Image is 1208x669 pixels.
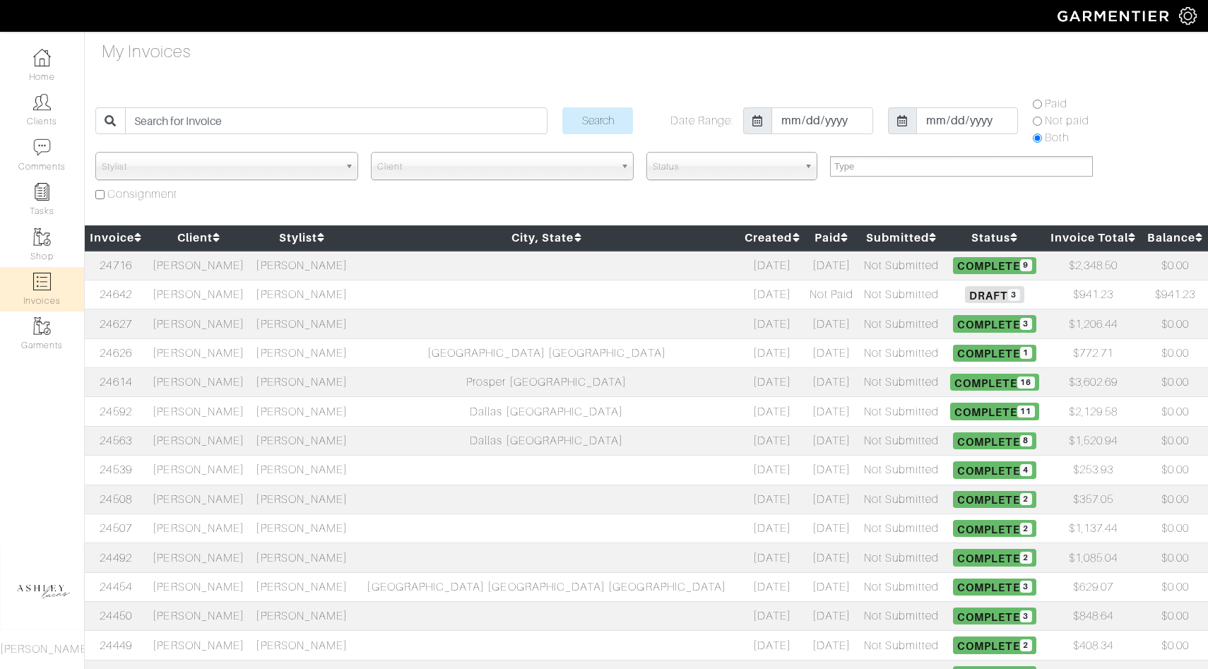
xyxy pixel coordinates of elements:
td: [PERSON_NAME] [250,397,353,426]
td: Not Submitted [858,251,945,280]
td: [DATE] [805,485,859,514]
span: Complete [953,520,1036,537]
td: $941.23 [1045,280,1142,309]
a: 24626 [100,347,131,360]
td: [DATE] [740,514,805,543]
td: Not Submitted [858,426,945,455]
td: [PERSON_NAME] [250,485,353,514]
td: Dallas [GEOGRAPHIC_DATA] [353,426,740,455]
a: 24508 [100,493,131,506]
td: Not Submitted [858,280,945,309]
td: [PERSON_NAME] [147,602,250,631]
span: 16 [1017,377,1035,389]
a: Status [971,231,1018,244]
a: Balance [1147,231,1203,244]
td: Not Submitted [858,543,945,572]
td: [DATE] [805,368,859,397]
td: [DATE] [805,514,859,543]
td: $3,602.69 [1045,368,1142,397]
td: [PERSON_NAME] [147,368,250,397]
a: 24627 [100,318,131,331]
td: [PERSON_NAME] [147,456,250,485]
td: Not Paid [805,280,859,309]
td: $0.00 [1142,368,1208,397]
td: $1,520.94 [1045,426,1142,455]
td: $0.00 [1142,543,1208,572]
span: 2 [1020,552,1032,564]
td: $2,348.50 [1045,251,1142,280]
td: $0.00 [1142,514,1208,543]
img: comment-icon-a0a6a9ef722e966f86d9cbdc48e553b5cf19dbc54f86b18d962a5391bc8f6eb6.png [33,138,51,156]
td: [PERSON_NAME] [250,368,353,397]
td: Not Submitted [858,368,945,397]
td: $848.64 [1045,602,1142,631]
td: $0.00 [1142,631,1208,660]
span: 1 [1020,347,1032,359]
span: Status [653,153,798,181]
td: [DATE] [805,426,859,455]
span: 11 [1017,405,1035,418]
label: Consignment [107,186,178,203]
a: 24563 [100,434,131,447]
td: $0.00 [1142,338,1208,367]
img: orders-icon-0abe47150d42831381b5fb84f609e132dff9fe21cb692f30cb5eec754e2cba89.png [33,273,51,290]
span: 9 [1020,259,1032,271]
td: [PERSON_NAME] [147,514,250,543]
a: Paid [815,231,848,244]
span: Complete [950,403,1039,420]
span: Complete [953,345,1036,362]
td: [DATE] [805,456,859,485]
td: [DATE] [740,397,805,426]
span: Stylist [102,153,339,181]
span: 3 [1020,318,1032,330]
img: reminder-icon-8004d30b9f0a5d33ae49ab947aed9ed385cf756f9e5892f1edd6e32f2345188e.png [33,183,51,201]
td: $0.00 [1142,602,1208,631]
td: [DATE] [740,631,805,660]
td: [PERSON_NAME] [250,309,353,338]
td: Not Submitted [858,485,945,514]
td: [PERSON_NAME] [147,485,250,514]
td: [PERSON_NAME] [147,309,250,338]
td: Not Submitted [858,602,945,631]
td: $0.00 [1142,485,1208,514]
label: Not paid [1045,112,1089,129]
a: Invoice Total [1050,231,1137,244]
td: [PERSON_NAME] [250,602,353,631]
span: 3 [1020,581,1032,593]
td: [PERSON_NAME] [147,397,250,426]
td: [PERSON_NAME] [147,280,250,309]
a: City, State [511,231,582,244]
input: Search [562,107,633,134]
td: [PERSON_NAME] [250,338,353,367]
td: Not Submitted [858,456,945,485]
td: [DATE] [805,309,859,338]
span: Complete [950,374,1039,391]
td: $1,206.44 [1045,309,1142,338]
td: Not Submitted [858,572,945,601]
td: Prosper [GEOGRAPHIC_DATA] [353,368,740,397]
td: [PERSON_NAME] [250,456,353,485]
span: 3 [1020,610,1032,622]
img: garments-icon-b7da505a4dc4fd61783c78ac3ca0ef83fa9d6f193b1c9dc38574b1d14d53ca28.png [33,317,51,335]
a: Invoice [90,231,142,244]
td: Not Submitted [858,631,945,660]
td: $772.71 [1045,338,1142,367]
span: Complete [953,257,1036,274]
span: Complete [953,432,1036,449]
td: Not Submitted [858,397,945,426]
td: [DATE] [740,456,805,485]
a: Client [177,231,220,244]
td: Not Submitted [858,514,945,543]
td: Not Submitted [858,309,945,338]
td: $2,129.58 [1045,397,1142,426]
td: $408.34 [1045,631,1142,660]
input: Search for Invoice [125,107,547,134]
span: 8 [1020,435,1032,447]
img: clients-icon-6bae9207a08558b7cb47a8932f037763ab4055f8c8b6bfacd5dc20c3e0201464.png [33,93,51,111]
img: gear-icon-white-bd11855cb880d31180b6d7d6211b90ccbf57a29d726f0c71d8c61bd08dd39cc2.png [1179,7,1197,25]
td: [PERSON_NAME] [250,280,353,309]
td: [PERSON_NAME] [147,338,250,367]
td: $1,085.04 [1045,543,1142,572]
span: Complete [953,491,1036,508]
td: Dallas [GEOGRAPHIC_DATA] [353,397,740,426]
